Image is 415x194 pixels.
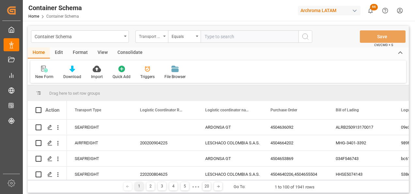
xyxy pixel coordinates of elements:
div: SEAFREIGHT [67,120,132,135]
div: 4504664202 [263,135,328,151]
span: Logistic coordinator name [205,108,249,112]
div: AIRFREIGHT [67,135,132,151]
div: 4504636092 [263,120,328,135]
div: 4504653869 [263,151,328,166]
div: 5 [181,182,189,190]
div: 200200904225 [132,135,197,151]
span: Logistic Coordinator Reference Number [140,108,184,112]
div: 4 [169,182,177,190]
button: show 66 new notifications [363,3,378,18]
div: Quick Add [113,74,131,80]
div: SEAFREIGHT [67,151,132,166]
span: Transport Type [75,108,101,112]
div: Press SPACE to select this row. [28,135,67,151]
div: 1 [135,182,143,190]
div: 20 [203,182,211,190]
button: open menu [135,30,168,43]
div: 2 [146,182,155,190]
div: Format [68,47,93,58]
div: Action [45,107,59,113]
button: Save [360,30,406,43]
div: 1 to 100 of 1941 rows [275,184,315,190]
div: Container Schema [35,32,122,40]
button: open menu [31,30,129,43]
button: search button [299,30,312,43]
div: Go To: [234,184,245,190]
div: Press SPACE to select this row. [28,120,67,135]
div: Transport Type [139,32,161,40]
div: Archroma LATAM [298,6,361,15]
span: Bill of Lading [336,108,359,112]
div: MHG-3401-3392 [328,135,393,151]
div: SEAFREIGHT [67,167,132,182]
div: ARDONSA GT [205,120,255,135]
div: New Form [35,74,54,80]
div: Import [91,74,103,80]
input: Type to search [201,30,299,43]
div: LESCHACO COLOMBIA S.A.S. [205,136,255,151]
div: 3 [158,182,166,190]
div: 034F546743 [328,151,393,166]
div: Triggers [140,74,155,80]
div: 220200804625 [132,167,197,182]
div: Download [63,74,81,80]
div: LESCHACO COLOMBIA S.A.S. [205,167,255,182]
div: Home [28,47,50,58]
div: Equals [172,32,194,40]
div: Consolidate [113,47,147,58]
button: Help Center [378,3,392,18]
button: Archroma LATAM [298,4,363,17]
div: Container Schema [28,3,82,13]
span: Purchase Order [270,108,297,112]
span: Drag here to set row groups [49,91,100,96]
a: Home [28,14,39,19]
button: open menu [168,30,201,43]
div: ALRB250913170017 [328,120,393,135]
div: Press SPACE to select this row. [28,151,67,167]
div: 4504640206,4504655504 [263,167,328,182]
div: HHSE5074143 [328,167,393,182]
span: 66 [370,4,378,10]
div: File Browser [164,74,186,80]
span: Ctrl/CMD + S [374,42,393,47]
div: Edit [50,47,68,58]
div: View [93,47,113,58]
div: ● ● ● [192,184,199,189]
div: ARDONSA GT [205,151,255,166]
div: Press SPACE to select this row. [28,167,67,182]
